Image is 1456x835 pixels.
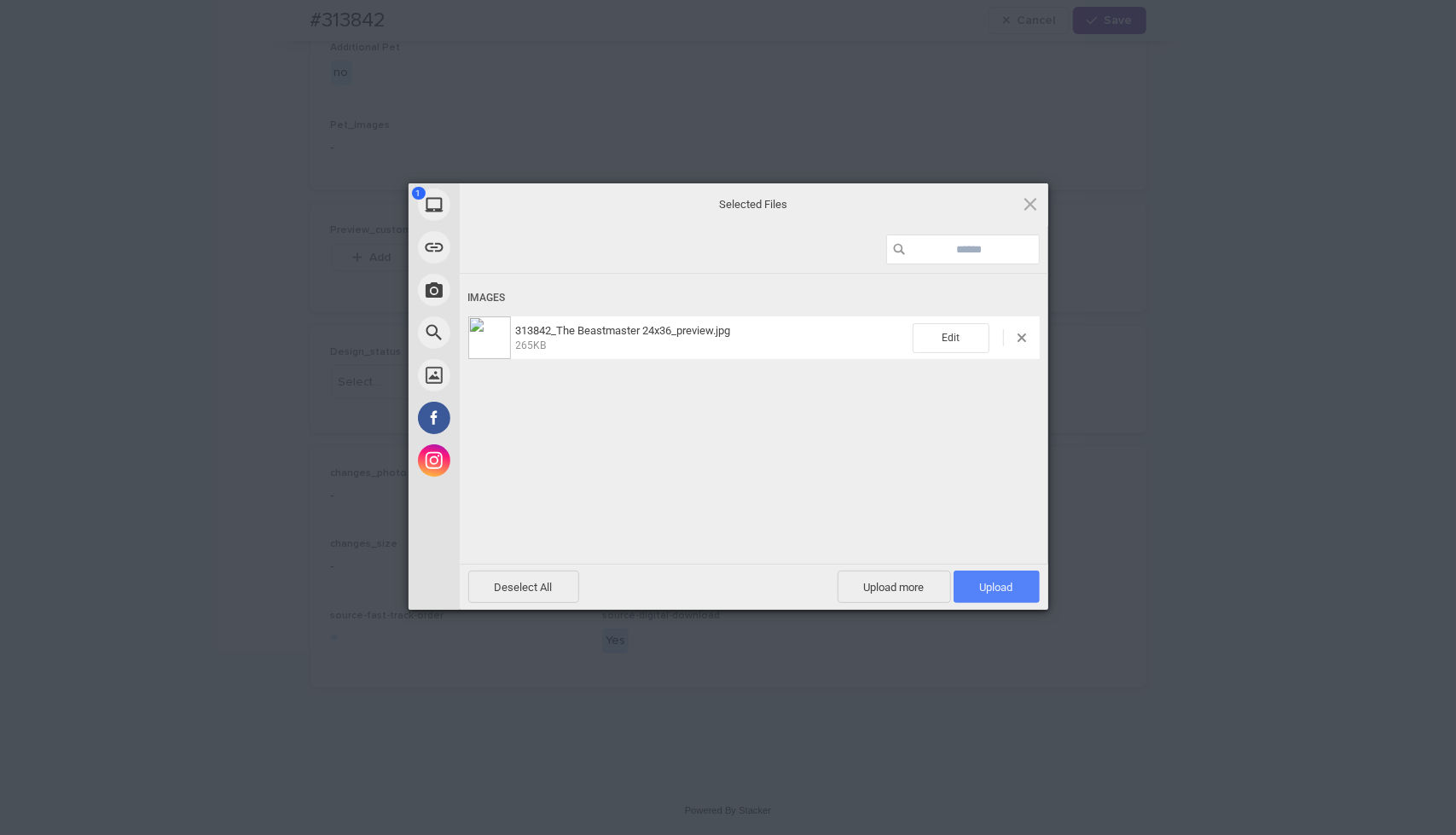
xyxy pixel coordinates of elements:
div: Web Search [409,311,613,354]
span: 313842_The Beastmaster 24x36_preview.jpg [511,324,913,352]
span: Upload [980,581,1013,594]
span: Click here or hit ESC to close picker [1021,194,1040,213]
div: Facebook [409,397,613,439]
span: 313842_The Beastmaster 24x36_preview.jpg [516,324,731,337]
span: Deselect All [468,571,579,603]
div: Unsplash [409,354,613,397]
span: 265KB [516,339,547,351]
div: Link (URL) [409,226,613,269]
div: Take Photo [409,269,613,311]
img: c4f2090d-a5cc-4b9e-a251-6ff57ad257d9 [468,316,511,359]
div: My Device [409,183,613,226]
span: Selected Files [583,196,925,212]
span: Upload more [838,571,951,603]
span: 1 [412,187,426,200]
div: Images [468,282,1040,314]
span: Upload [954,571,1040,603]
div: Instagram [409,439,613,482]
span: Edit [913,323,989,353]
